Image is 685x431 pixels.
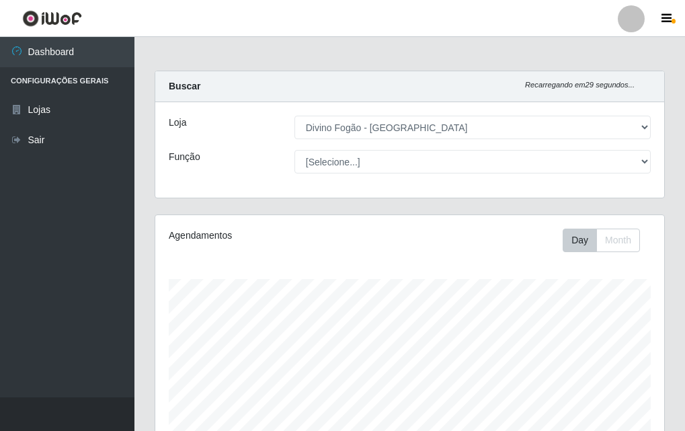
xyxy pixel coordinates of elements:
strong: Buscar [169,81,200,91]
i: Recarregando em 29 segundos... [525,81,635,89]
label: Função [169,150,200,164]
div: Toolbar with button groups [563,229,651,252]
label: Loja [169,116,186,130]
div: First group [563,229,640,252]
div: Agendamentos [169,229,358,243]
button: Month [596,229,640,252]
img: CoreUI Logo [22,10,82,27]
button: Day [563,229,597,252]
